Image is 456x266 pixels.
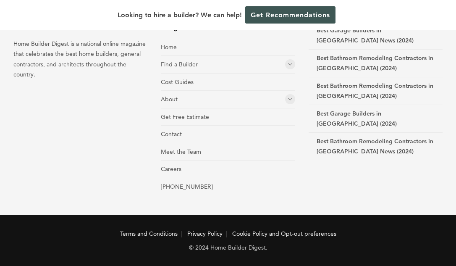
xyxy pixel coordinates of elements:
a: Contact [161,130,182,138]
a: Home [161,43,177,51]
a: Best Bathroom Remodeling Contractors in [GEOGRAPHIC_DATA] News (2024) [317,137,433,155]
a: Get Recommendations [245,6,335,24]
a: [PHONE_NUMBER] [161,183,213,190]
a: Careers [161,165,181,173]
p: © 2024 Home Builder Digest. [13,242,443,253]
a: Best Garage Builders in Norfolk (2024) [309,116,311,119]
a: Best Bathroom Remodeling Contractors in Portsmouth (2024) [309,61,311,63]
a: Privacy Policy [187,230,223,237]
a: Get Free Estimate [161,113,209,121]
a: Terms and Conditions [120,230,178,237]
a: Best Bathroom Remodeling Contractors in Hampton (2024) [309,89,311,91]
a: Best Bathroom Remodeling Contractors in Newport News (2024) [309,144,311,146]
a: Best Garage Builders in [GEOGRAPHIC_DATA] (2024) [317,110,397,128]
a: About [161,95,178,103]
a: Best Bathroom Remodeling Contractors in [GEOGRAPHIC_DATA] (2024) [317,82,433,100]
a: Find a Builder [161,61,198,68]
a: Best Garage Builders in Newport News (2024) [309,33,311,35]
a: Cost Guides [161,78,194,86]
p: Home Builder Digest is a national online magazine that celebrates the best home builders, general... [13,39,147,80]
a: Best Bathroom Remodeling Contractors in [GEOGRAPHIC_DATA] (2024) [317,54,433,72]
a: Meet the Team [161,148,201,155]
a: Cookie Policy and Opt-out preferences [232,230,336,237]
